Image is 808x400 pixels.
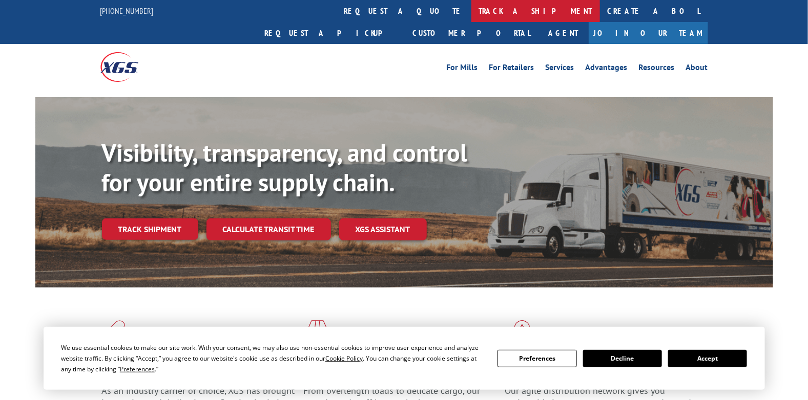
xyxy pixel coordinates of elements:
[546,63,574,75] a: Services
[405,22,538,44] a: Customer Portal
[206,218,331,240] a: Calculate transit time
[498,350,576,367] button: Preferences
[538,22,589,44] a: Agent
[489,63,534,75] a: For Retailers
[325,354,363,363] span: Cookie Policy
[686,63,708,75] a: About
[447,63,478,75] a: For Mills
[339,218,427,240] a: XGS ASSISTANT
[583,350,662,367] button: Decline
[257,22,405,44] a: Request a pickup
[586,63,628,75] a: Advantages
[589,22,708,44] a: Join Our Team
[303,320,327,347] img: xgs-icon-focused-on-flooring-red
[505,320,540,347] img: xgs-icon-flagship-distribution-model-red
[668,350,747,367] button: Accept
[639,63,675,75] a: Resources
[102,137,468,198] b: Visibility, transparency, and control for your entire supply chain.
[61,342,485,374] div: We use essential cookies to make our site work. With your consent, we may also use non-essential ...
[120,365,155,373] span: Preferences
[102,320,134,347] img: xgs-icon-total-supply-chain-intelligence-red
[100,6,154,16] a: [PHONE_NUMBER]
[44,327,765,390] div: Cookie Consent Prompt
[102,218,198,240] a: Track shipment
